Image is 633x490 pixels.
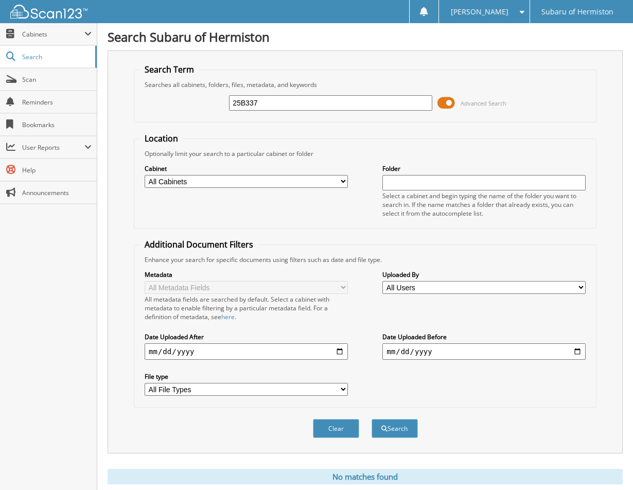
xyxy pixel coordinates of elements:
label: Date Uploaded After [145,332,348,341]
span: Cabinets [22,30,84,39]
span: Bookmarks [22,120,92,129]
span: [PERSON_NAME] [451,9,508,15]
button: Search [372,419,418,438]
input: start [145,343,348,360]
h1: Search Subaru of Hermiston [108,28,623,45]
input: end [382,343,586,360]
legend: Location [139,133,183,144]
label: File type [145,372,348,381]
span: Reminders [22,98,92,107]
span: Help [22,166,92,174]
div: No matches found [108,469,623,484]
span: Search [22,52,90,61]
legend: Additional Document Filters [139,239,258,250]
label: Uploaded By [382,270,586,279]
legend: Search Term [139,64,199,75]
button: Clear [313,419,359,438]
div: All metadata fields are searched by default. Select a cabinet with metadata to enable filtering b... [145,295,348,321]
span: Scan [22,75,92,84]
span: Announcements [22,188,92,197]
span: Advanced Search [461,99,506,107]
div: Enhance your search for specific documents using filters such as date and file type. [139,255,591,264]
label: Folder [382,164,586,173]
div: Optionally limit your search to a particular cabinet or folder [139,149,591,158]
div: Searches all cabinets, folders, files, metadata, and keywords [139,80,591,89]
span: Subaru of Hermiston [541,9,613,15]
label: Date Uploaded Before [382,332,586,341]
a: here [221,312,235,321]
label: Metadata [145,270,348,279]
img: scan123-logo-white.svg [10,5,87,19]
div: Select a cabinet and begin typing the name of the folder you want to search in. If the name match... [382,191,586,218]
label: Cabinet [145,164,348,173]
span: User Reports [22,143,84,152]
